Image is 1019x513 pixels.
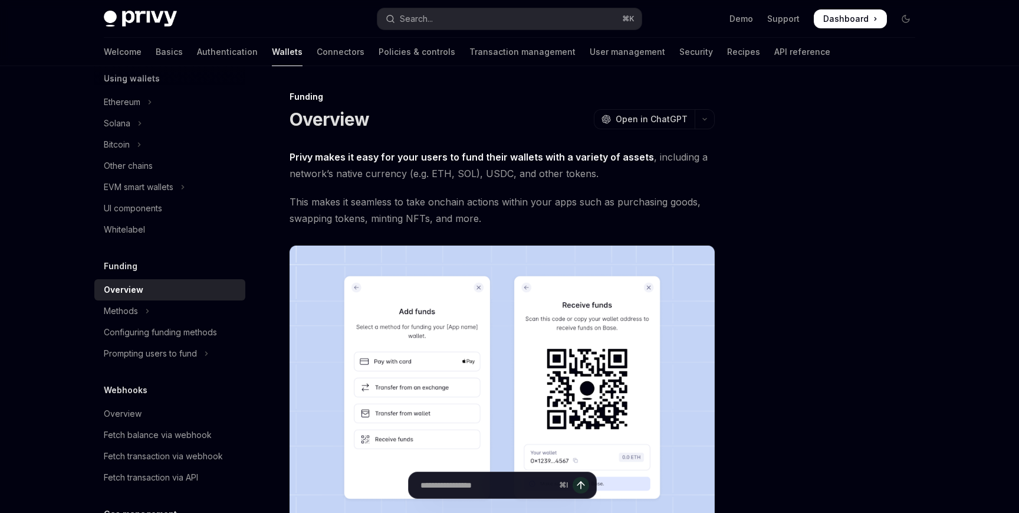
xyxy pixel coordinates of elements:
button: Toggle Bitcoin section [94,134,245,155]
a: Dashboard [814,9,887,28]
button: Toggle EVM smart wallets section [94,177,245,198]
button: Open in ChatGPT [594,109,695,129]
a: Support [767,13,800,25]
div: Overview [104,283,143,297]
h5: Webhooks [104,383,147,397]
span: Open in ChatGPT [616,113,688,125]
button: Toggle Ethereum section [94,92,245,113]
a: Overview [94,403,245,424]
div: Ethereum [104,95,140,109]
button: Open search [377,8,642,30]
div: Configuring funding methods [104,325,217,339]
a: Connectors [317,38,364,66]
div: Prompting users to fund [104,347,197,361]
button: Toggle Prompting users to fund section [94,343,245,364]
a: Fetch transaction via webhook [94,446,245,467]
a: Wallets [272,38,303,66]
div: Funding [290,91,715,103]
a: Transaction management [469,38,576,66]
div: Search... [400,12,433,26]
div: Whitelabel [104,223,145,237]
a: Other chains [94,155,245,177]
h1: Overview [290,109,369,130]
a: Fetch balance via webhook [94,424,245,446]
div: Fetch transaction via API [104,470,198,485]
a: User management [590,38,665,66]
h5: Funding [104,259,137,273]
div: Overview [104,407,142,421]
div: Solana [104,116,130,130]
div: Fetch transaction via webhook [104,449,223,463]
input: Ask a question... [420,472,554,498]
a: Whitelabel [94,219,245,240]
span: This makes it seamless to take onchain actions within your apps such as purchasing goods, swappin... [290,194,715,227]
span: Dashboard [823,13,869,25]
a: Security [679,38,713,66]
a: Recipes [727,38,760,66]
div: Methods [104,304,138,318]
div: EVM smart wallets [104,180,173,194]
span: ⌘ K [622,14,635,24]
a: API reference [774,38,830,66]
a: Demo [729,13,753,25]
div: UI components [104,201,162,215]
div: Bitcoin [104,138,130,152]
a: UI components [94,198,245,219]
button: Toggle Methods section [94,300,245,322]
a: Configuring funding methods [94,322,245,343]
a: Overview [94,279,245,300]
img: dark logo [104,11,177,27]
a: Welcome [104,38,142,66]
a: Basics [156,38,183,66]
button: Toggle dark mode [896,9,915,28]
div: Other chains [104,159,153,173]
a: Policies & controls [379,38,455,66]
a: Fetch transaction via API [94,467,245,488]
button: Send message [573,477,589,494]
div: Fetch balance via webhook [104,428,212,442]
button: Toggle Solana section [94,113,245,134]
strong: Privy makes it easy for your users to fund their wallets with a variety of assets [290,151,654,163]
a: Authentication [197,38,258,66]
span: , including a network’s native currency (e.g. ETH, SOL), USDC, and other tokens. [290,149,715,182]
